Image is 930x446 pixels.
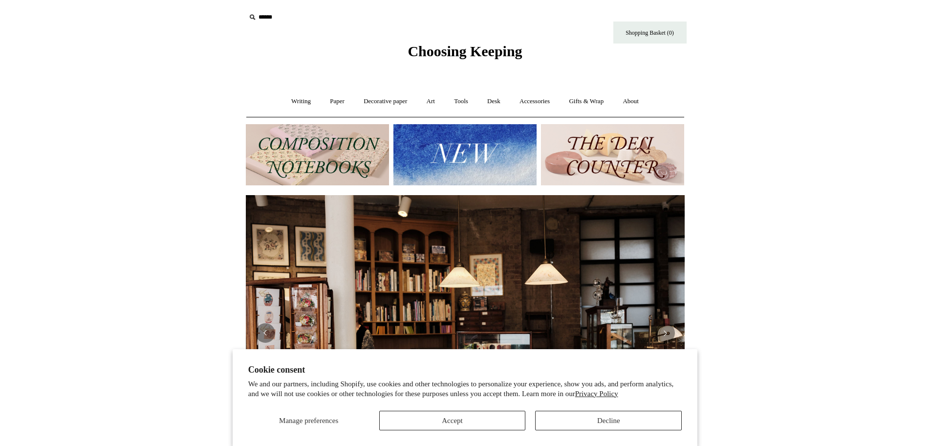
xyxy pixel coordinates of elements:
[279,417,338,424] span: Manage preferences
[408,51,522,58] a: Choosing Keeping
[408,43,522,59] span: Choosing Keeping
[655,323,675,343] button: Next
[248,379,682,399] p: We and our partners, including Shopify, use cookies and other technologies to personalize your ex...
[614,89,648,114] a: About
[248,411,369,430] button: Manage preferences
[248,365,682,375] h2: Cookie consent
[541,124,684,185] img: The Deli Counter
[575,390,618,398] a: Privacy Policy
[511,89,559,114] a: Accessories
[535,411,682,430] button: Decline
[418,89,444,114] a: Art
[246,124,389,185] img: 202302 Composition ledgers.jpg__PID:69722ee6-fa44-49dd-a067-31375e5d54ec
[282,89,320,114] a: Writing
[560,89,612,114] a: Gifts & Wrap
[256,323,275,343] button: Previous
[445,89,477,114] a: Tools
[613,22,687,44] a: Shopping Basket (0)
[393,124,537,185] img: New.jpg__PID:f73bdf93-380a-4a35-bcfe-7823039498e1
[478,89,509,114] a: Desk
[379,411,526,430] button: Accept
[321,89,353,114] a: Paper
[355,89,416,114] a: Decorative paper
